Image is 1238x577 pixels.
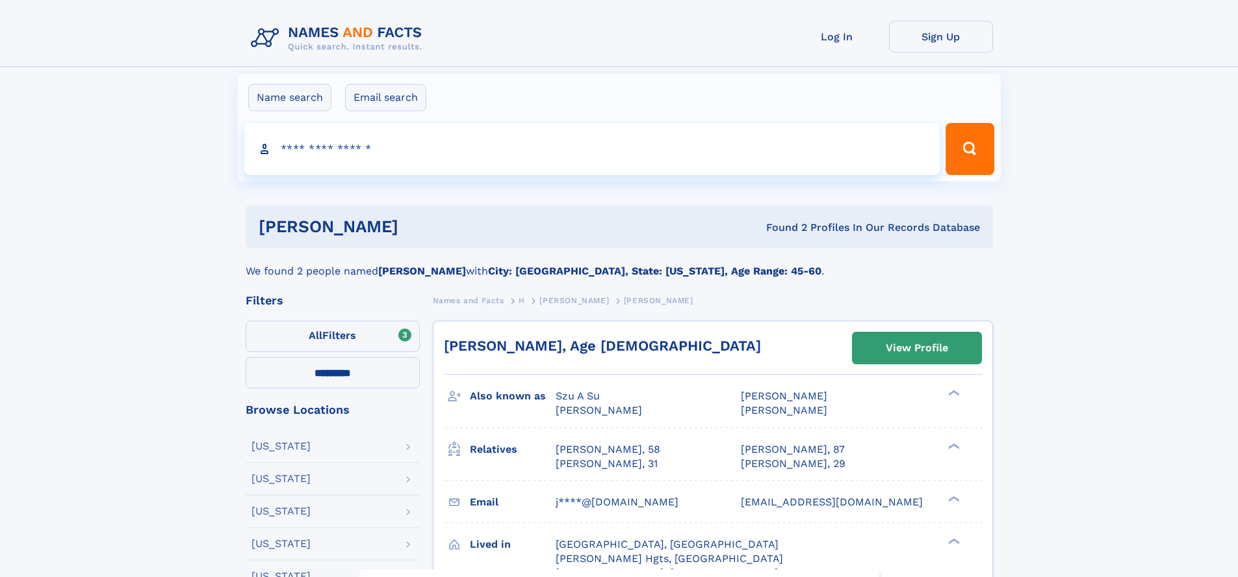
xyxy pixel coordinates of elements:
[741,404,827,416] span: [PERSON_NAME]
[246,248,993,279] div: We found 2 people named with .
[741,442,845,457] a: [PERSON_NAME], 87
[519,296,525,305] span: H
[470,438,556,461] h3: Relatives
[556,552,783,565] span: [PERSON_NAME] Hgts, [GEOGRAPHIC_DATA]
[470,533,556,556] h3: Lived in
[556,390,600,402] span: Szu A Su
[488,265,821,277] b: City: [GEOGRAPHIC_DATA], State: [US_STATE], Age Range: 45-60
[539,292,609,308] a: [PERSON_NAME]
[886,333,948,363] div: View Profile
[246,295,420,306] div: Filters
[246,21,433,56] img: Logo Names and Facts
[624,296,693,305] span: [PERSON_NAME]
[246,404,420,416] div: Browse Locations
[470,385,556,407] h3: Also known as
[519,292,525,308] a: H
[556,538,779,550] span: [GEOGRAPHIC_DATA], [GEOGRAPHIC_DATA]
[741,390,827,402] span: [PERSON_NAME]
[556,442,660,457] a: [PERSON_NAME], 58
[853,332,981,364] a: View Profile
[741,457,845,471] a: [PERSON_NAME], 29
[945,537,961,545] div: ❯
[741,496,923,508] span: [EMAIL_ADDRESS][DOMAIN_NAME]
[251,506,311,517] div: [US_STATE]
[251,539,311,549] div: [US_STATE]
[945,494,961,503] div: ❯
[889,21,993,53] a: Sign Up
[251,441,311,451] div: [US_STATE]
[785,21,889,53] a: Log In
[433,292,504,308] a: Names and Facts
[345,84,426,111] label: Email search
[946,123,994,175] button: Search Button
[556,404,642,416] span: [PERSON_NAME]
[309,329,322,342] span: All
[251,474,311,484] div: [US_STATE]
[470,491,556,513] h3: Email
[244,123,940,175] input: search input
[378,265,466,277] b: [PERSON_NAME]
[259,219,582,235] h1: [PERSON_NAME]
[248,84,331,111] label: Name search
[246,321,420,352] label: Filters
[556,457,658,471] a: [PERSON_NAME], 31
[582,221,980,235] div: Found 2 Profiles In Our Records Database
[945,442,961,450] div: ❯
[945,389,961,397] div: ❯
[539,296,609,305] span: [PERSON_NAME]
[444,338,761,354] a: [PERSON_NAME], Age [DEMOGRAPHIC_DATA]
